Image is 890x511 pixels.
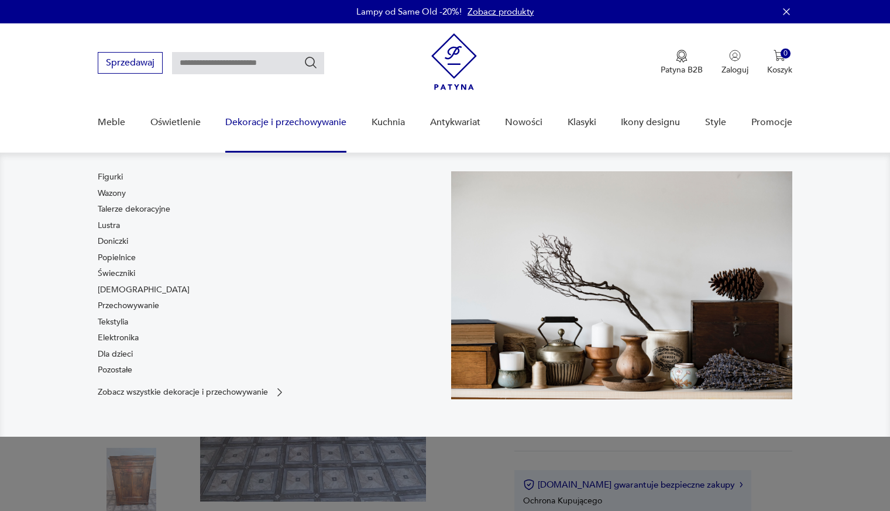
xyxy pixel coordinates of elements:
a: Ikona medaluPatyna B2B [661,50,703,75]
a: Wazony [98,188,126,199]
a: [DEMOGRAPHIC_DATA] [98,284,190,296]
a: Promocje [751,100,792,145]
a: Klasyki [568,100,596,145]
a: Tekstylia [98,316,128,328]
img: Ikona medalu [676,50,688,63]
img: Ikona koszyka [774,50,785,61]
a: Kuchnia [372,100,405,145]
a: Sprzedawaj [98,60,163,68]
p: Zaloguj [721,64,748,75]
a: Ikony designu [621,100,680,145]
a: Talerze dekoracyjne [98,203,170,215]
img: cfa44e985ea346226f89ee8969f25989.jpg [451,171,792,399]
button: Szukaj [304,56,318,70]
button: 0Koszyk [767,50,792,75]
a: Meble [98,100,125,145]
div: 0 [781,49,791,58]
p: Zobacz wszystkie dekoracje i przechowywanie [98,388,268,396]
a: Oświetlenie [150,100,201,145]
a: Zobacz wszystkie dekoracje i przechowywanie [98,386,286,398]
a: Elektronika [98,332,139,344]
a: Świeczniki [98,268,135,279]
a: Figurki [98,171,123,183]
button: Patyna B2B [661,50,703,75]
a: Antykwariat [430,100,480,145]
button: Sprzedawaj [98,52,163,74]
img: Patyna - sklep z meblami i dekoracjami vintage [431,33,477,90]
a: Nowości [505,100,542,145]
a: Pozostałe [98,364,132,376]
a: Doniczki [98,236,128,247]
a: Lustra [98,220,120,232]
img: Ikonka użytkownika [729,50,741,61]
p: Lampy od Same Old -20%! [356,6,462,18]
a: Dla dzieci [98,348,133,360]
button: Zaloguj [721,50,748,75]
a: Przechowywanie [98,300,159,312]
a: Dekoracje i przechowywanie [225,100,346,145]
a: Style [705,100,726,145]
a: Popielnice [98,252,136,264]
p: Patyna B2B [661,64,703,75]
a: Zobacz produkty [468,6,534,18]
p: Koszyk [767,64,792,75]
